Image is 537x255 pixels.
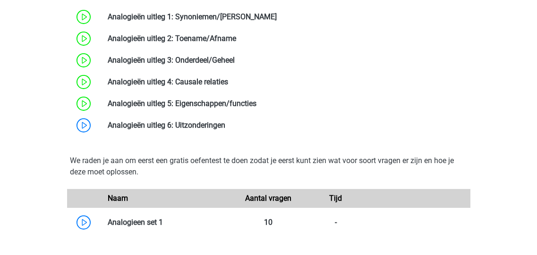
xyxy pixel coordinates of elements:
[101,11,470,23] div: Analogieën uitleg 1: Synoniemen/[PERSON_NAME]
[101,98,470,109] div: Analogieën uitleg 5: Eigenschappen/functies
[101,217,235,228] div: Analogieen set 1
[302,193,369,204] div: Tijd
[101,193,235,204] div: Naam
[70,155,467,178] p: We raden je aan om eerst een gratis oefentest te doen zodat je eerst kunt zien wat voor soort vra...
[101,33,470,44] div: Analogieën uitleg 2: Toename/Afname
[101,55,470,66] div: Analogieën uitleg 3: Onderdeel/Geheel
[101,76,470,88] div: Analogieën uitleg 4: Causale relaties
[101,120,470,131] div: Analogieën uitleg 6: Uitzonderingen
[235,193,302,204] div: Aantal vragen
